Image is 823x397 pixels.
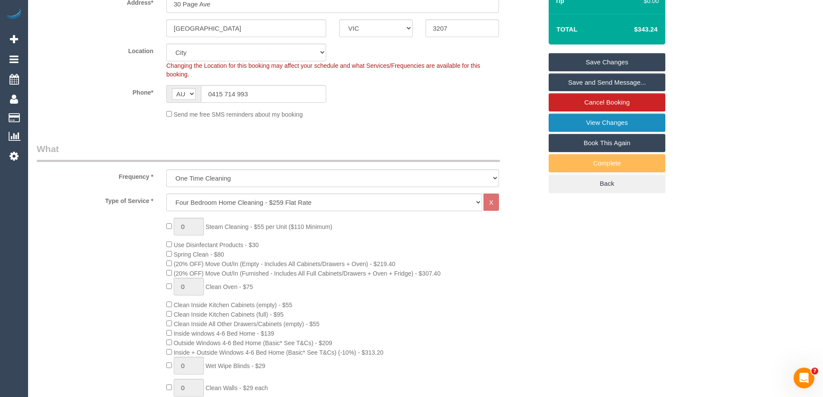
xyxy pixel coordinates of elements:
label: Location [30,44,160,55]
span: (20% OFF) Move Out/In (Empty - Includes All Cabinets/Drawers + Oven) - $219.40 [174,260,395,267]
span: Wet Wipe Blinds - $29 [206,362,265,369]
a: View Changes [549,114,665,132]
strong: Total [556,25,578,33]
span: Inside windows 4-6 Bed Home - $139 [174,330,274,337]
label: Frequency * [30,169,160,181]
span: 7 [811,368,818,375]
iframe: Intercom live chat [794,368,814,388]
img: Automaid Logo [5,9,22,21]
a: Save and Send Message... [549,73,665,92]
span: Changing the Location for this booking may affect your schedule and what Services/Frequencies are... [166,62,480,78]
span: Clean Oven - $75 [206,283,253,290]
span: Spring Clean - $80 [174,251,224,258]
h4: $343.24 [608,26,658,33]
legend: What [37,143,500,162]
span: Steam Cleaning - $55 per Unit ($110 Minimum) [206,223,332,230]
a: Book This Again [549,134,665,152]
span: Clean Inside Kitchen Cabinets (full) - $95 [174,311,283,318]
input: Suburb* [166,19,326,37]
span: Clean Inside Kitchen Cabinets (empty) - $55 [174,302,292,308]
label: Type of Service * [30,194,160,205]
a: Cancel Booking [549,93,665,111]
a: Save Changes [549,53,665,71]
a: Back [549,175,665,193]
span: Clean Inside All Other Drawers/Cabinets (empty) - $55 [174,321,320,327]
span: Send me free SMS reminders about my booking [174,111,303,118]
span: Outside Windows 4-6 Bed Home (Basic* See T&Cs) - $209 [174,340,332,346]
span: Clean Walls - $29 each [206,384,268,391]
label: Phone* [30,85,160,97]
span: Inside + Outside Windows 4-6 Bed Home (Basic* See T&Cs) (-10%) - $313.20 [174,349,384,356]
input: Post Code* [426,19,499,37]
span: (20% OFF) Move Out/In (Furnished - Includes All Full Cabinets/Drawers + Oven + Fridge) - $307.40 [174,270,441,277]
span: Use Disinfectant Products - $30 [174,241,259,248]
input: Phone* [201,85,326,103]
